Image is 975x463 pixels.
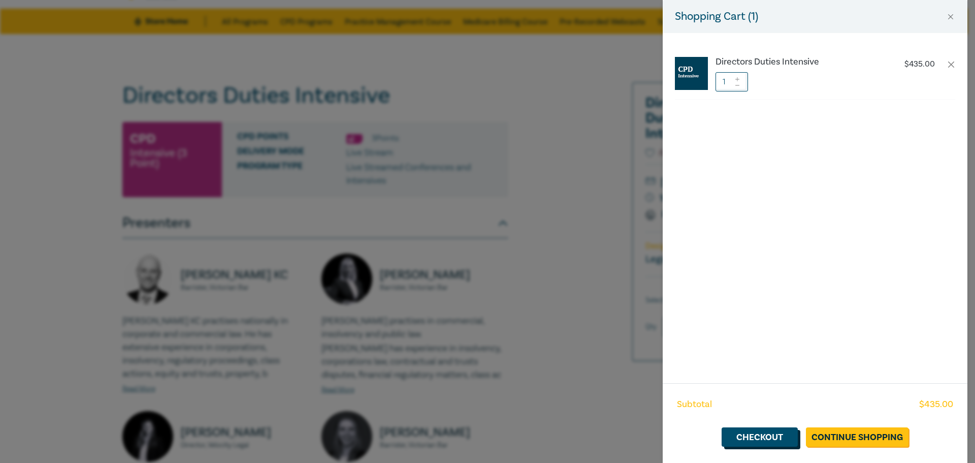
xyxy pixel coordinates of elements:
h5: Shopping Cart ( 1 ) [675,8,758,25]
a: Checkout [722,427,798,447]
a: Continue Shopping [806,427,908,447]
span: Subtotal [677,398,712,411]
p: $ 435.00 [904,59,935,69]
img: CPD%20Intensive.jpg [675,57,708,90]
span: $ 435.00 [919,398,953,411]
button: Close [946,12,955,21]
a: Directors Duties Intensive [716,57,884,67]
input: 1 [716,72,748,91]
